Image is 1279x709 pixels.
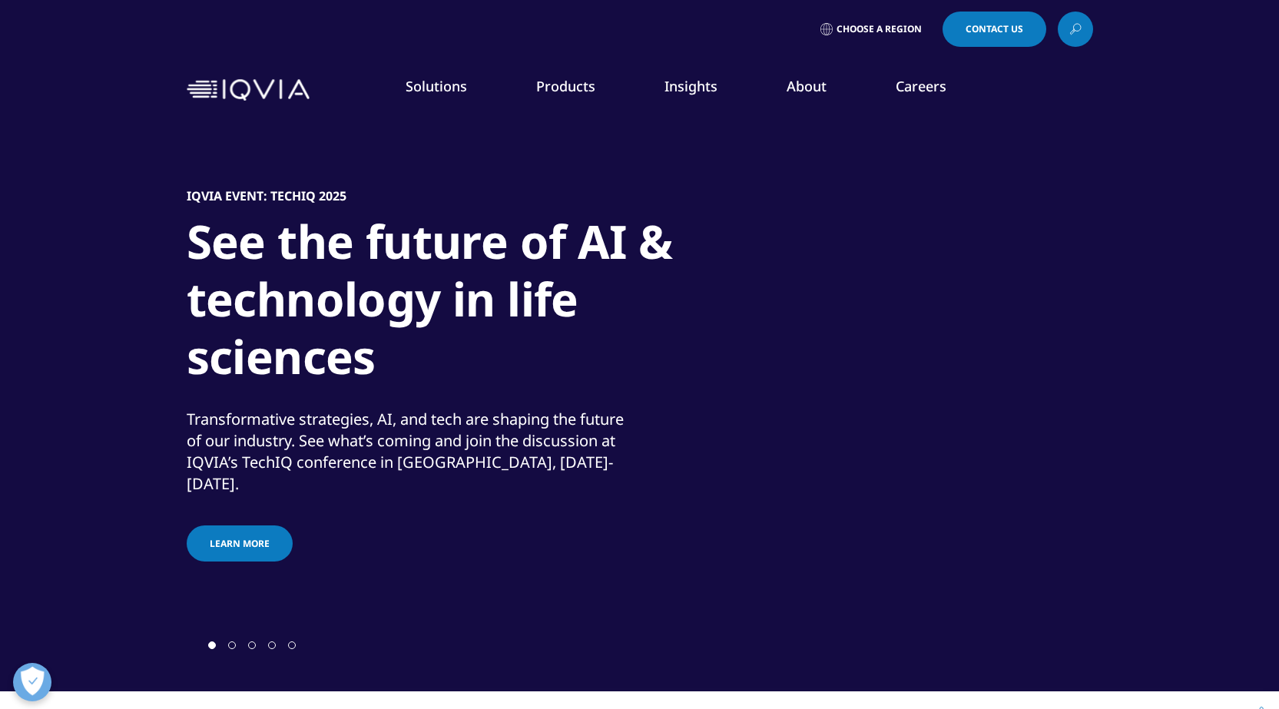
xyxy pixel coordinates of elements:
h5: IQVIA Event: TechIQ 2025​ [187,188,346,204]
img: IQVIA Healthcare Information Technology and Pharma Clinical Research Company [187,79,310,101]
a: About [787,77,827,95]
span: Go to slide 3 [248,641,256,649]
span: Choose a Region [837,23,922,35]
a: Products [536,77,595,95]
button: Отваряне на предпочитанията [13,663,51,701]
a: Careers [896,77,946,95]
span: Go to slide 1 [208,641,216,649]
a: Contact Us [943,12,1046,47]
span: Contact Us [966,25,1023,34]
span: Go to slide 2 [228,641,236,649]
div: Transformative strategies, AI, and tech are shaping the future of our industry. See what’s coming... [187,409,636,495]
div: Previous slide [187,638,191,652]
h1: See the future of AI & technology in life sciences​ [187,213,763,395]
a: Insights [664,77,717,95]
span: Go to slide 5 [288,641,296,649]
span: Go to slide 4 [268,641,276,649]
div: 1 / 5 [187,115,1093,638]
span: Learn more [210,537,270,550]
div: Next slide [313,638,317,652]
a: Learn more [187,525,293,562]
a: Solutions [406,77,467,95]
nav: Primary [316,54,1093,126]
